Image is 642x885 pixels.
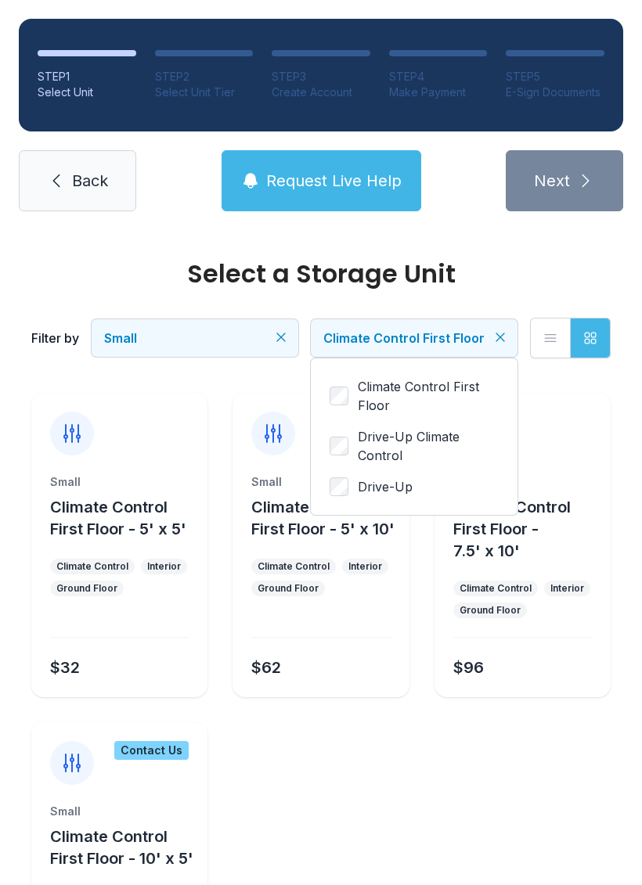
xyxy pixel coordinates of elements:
div: STEP 1 [38,69,136,85]
div: STEP 5 [506,69,604,85]
div: Create Account [272,85,370,100]
div: Interior [348,560,382,573]
div: $96 [453,657,484,678]
button: Small [92,319,298,357]
button: Climate Control First Floor [311,319,518,357]
span: Climate Control First Floor - 10' x 5' [50,827,193,868]
span: Climate Control First Floor - 7.5' x 10' [453,498,571,560]
div: Climate Control [258,560,330,573]
span: Next [534,170,570,192]
div: E-Sign Documents [506,85,604,100]
span: Request Live Help [266,170,402,192]
div: Select a Storage Unit [31,261,611,286]
div: Contact Us [114,741,189,760]
span: Drive-Up [358,477,413,496]
div: Small [50,804,189,819]
div: Small [453,474,592,490]
span: Back [72,170,108,192]
input: Climate Control First Floor [330,387,348,405]
span: Small [104,330,137,346]
div: $62 [251,657,281,678]
button: Climate Control First Floor - 5' x 10' [251,496,402,540]
div: $32 [50,657,80,678]
div: Select Unit [38,85,136,100]
input: Drive-Up Climate Control [330,437,348,455]
div: Interior [550,582,584,595]
div: Climate Control [460,582,532,595]
span: Climate Control First Floor - 5' x 5' [50,498,186,538]
span: Drive-Up Climate Control [358,427,499,465]
button: Clear filters [492,329,508,345]
button: Climate Control First Floor - 5' x 5' [50,496,201,540]
span: Climate Control First Floor [323,330,485,346]
div: Make Payment [389,85,488,100]
div: Select Unit Tier [155,85,254,100]
div: Small [251,474,390,490]
input: Drive-Up [330,477,348,496]
span: Climate Control First Floor - 5' x 10' [251,498,395,538]
div: STEP 3 [272,69,370,85]
span: Climate Control First Floor [358,377,499,415]
div: Climate Control [56,560,128,573]
div: Ground Floor [56,582,117,595]
div: STEP 2 [155,69,254,85]
div: STEP 4 [389,69,488,85]
div: Ground Floor [460,604,521,617]
div: Small [50,474,189,490]
button: Climate Control First Floor - 7.5' x 10' [453,496,604,562]
button: Clear filters [273,329,289,345]
div: Filter by [31,329,79,347]
div: Interior [147,560,181,573]
div: Ground Floor [258,582,319,595]
button: Climate Control First Floor - 10' x 5' [50,826,201,869]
